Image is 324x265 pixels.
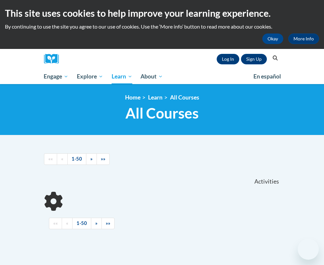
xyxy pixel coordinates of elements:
span: »» [101,156,105,162]
a: More Info [288,33,319,44]
img: Logo brand [44,54,64,64]
span: Activities [254,178,279,185]
a: End [97,153,110,165]
a: Learn [107,69,137,84]
a: Next [86,153,97,165]
a: Previous [57,153,68,165]
span: About [140,73,163,80]
button: Search [270,54,280,62]
span: All Courses [125,104,199,122]
a: Begining [44,153,57,165]
a: Log In [217,54,239,64]
a: Home [125,94,140,101]
a: Next [91,218,102,229]
span: » [90,156,93,162]
span: «« [53,220,58,226]
a: Previous [62,218,73,229]
span: « [61,156,63,162]
a: Register [241,54,267,64]
button: Okay [262,33,283,44]
span: Explore [77,73,103,80]
span: » [95,220,97,226]
span: Engage [44,73,68,80]
iframe: Button to launch messaging window [298,239,319,260]
a: 1-50 [72,218,91,229]
a: Engage [40,69,73,84]
a: About [136,69,167,84]
a: Learn [148,94,162,101]
a: Begining [49,218,62,229]
a: End [101,218,115,229]
a: 1-50 [67,153,86,165]
a: En español [249,70,285,83]
a: All Courses [170,94,199,101]
span: »» [106,220,110,226]
div: Main menu [39,69,285,84]
span: En español [253,73,281,80]
p: By continuing to use the site you agree to our use of cookies. Use the ‘More info’ button to read... [5,23,319,30]
span: «« [48,156,53,162]
a: Cox Campus [44,54,64,64]
a: Explore [73,69,107,84]
h2: This site uses cookies to help improve your learning experience. [5,7,319,20]
span: Learn [112,73,132,80]
span: « [66,220,68,226]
